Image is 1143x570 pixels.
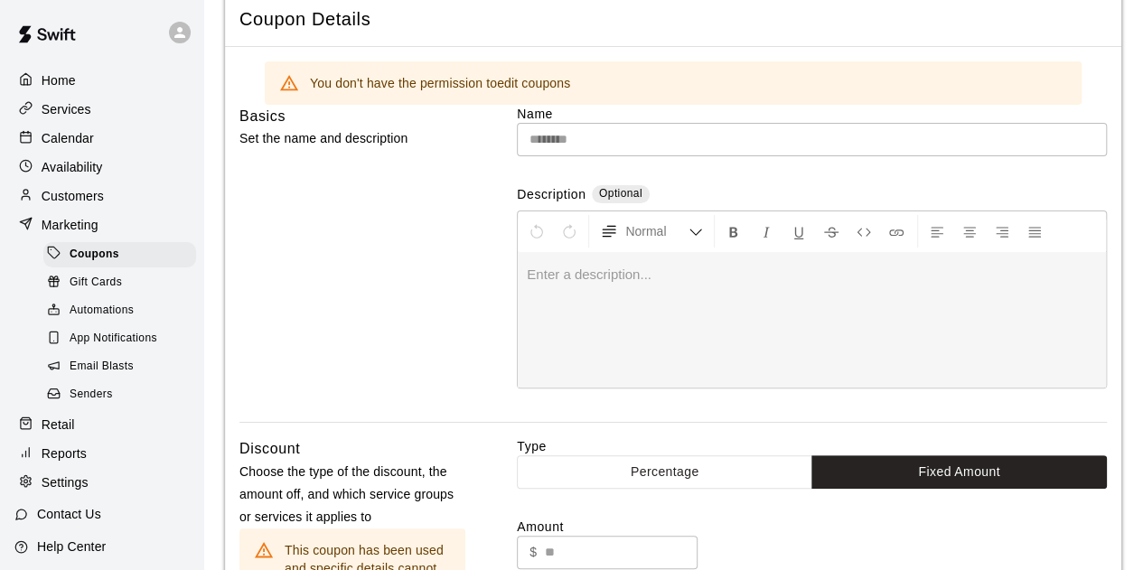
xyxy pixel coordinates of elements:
div: Automations [43,298,196,323]
button: Left Align [922,215,952,248]
p: Home [42,71,76,89]
span: Automations [70,302,134,320]
label: Name [517,105,1107,123]
p: Services [42,100,91,118]
p: Retail [42,416,75,434]
label: Description [517,185,586,206]
a: Retail [14,411,189,438]
p: Customers [42,187,104,205]
button: Format Strikethrough [816,215,847,248]
h6: Discount [239,437,300,461]
button: Insert Link [881,215,912,248]
span: Senders [70,386,113,404]
a: Automations [43,297,203,325]
a: Gift Cards [43,268,203,296]
h6: Basics [239,105,286,128]
a: Calendar [14,125,189,152]
span: App Notifications [70,330,157,348]
p: Calendar [42,129,94,147]
a: App Notifications [43,325,203,353]
p: Availability [42,158,103,176]
span: Coupon Details [239,7,1107,32]
a: Home [14,67,189,94]
span: Email Blasts [70,358,134,376]
a: Settings [14,469,189,496]
label: Type [517,437,1107,455]
button: Formatting Options [593,215,710,248]
a: Availability [14,154,189,181]
button: Redo [554,215,585,248]
button: Format Underline [783,215,814,248]
button: Format Italics [751,215,782,248]
div: Email Blasts [43,354,196,379]
button: Center Align [954,215,985,248]
a: Reports [14,440,189,467]
p: Settings [42,473,89,491]
div: You don't have the permission to edit coupons [310,67,570,99]
div: Gift Cards [43,270,196,295]
a: Senders [43,381,203,409]
a: Marketing [14,211,189,238]
p: Marketing [42,216,98,234]
div: Coupons [43,242,196,267]
a: Customers [14,182,189,210]
a: Email Blasts [43,353,203,381]
span: Coupons [70,246,119,264]
button: Right Align [987,215,1017,248]
p: Choose the type of the discount, the amount off, and which service groups or services it applies to [239,461,465,529]
a: Coupons [43,240,203,268]
p: Help Center [37,537,106,556]
a: Services [14,96,189,123]
span: Optional [599,187,642,200]
label: Amount [517,518,1107,536]
p: Set the name and description [239,127,465,150]
div: Senders [43,382,196,407]
p: $ [529,543,537,562]
button: Undo [521,215,552,248]
button: Format Bold [718,215,749,248]
span: Gift Cards [70,274,122,292]
button: Insert Code [848,215,879,248]
span: Normal [625,222,689,240]
div: App Notifications [43,326,196,351]
p: Contact Us [37,505,101,523]
p: Reports [42,444,87,463]
button: Justify Align [1019,215,1050,248]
